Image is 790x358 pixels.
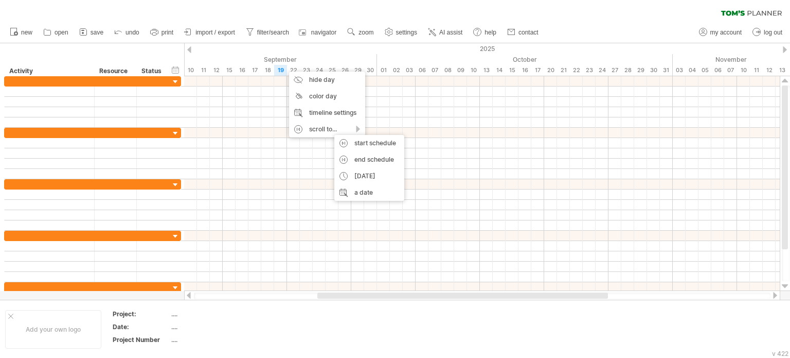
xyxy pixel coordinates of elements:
div: Project Number [113,335,169,344]
div: Thursday, 25 September 2025 [326,65,338,76]
span: import / export [195,29,235,36]
div: Date: [113,322,169,331]
div: Monday, 27 October 2025 [608,65,621,76]
div: .... [171,310,258,318]
div: October 2025 [377,54,673,65]
div: Thursday, 2 October 2025 [390,65,403,76]
div: Thursday, 9 October 2025 [454,65,467,76]
a: filter/search [243,26,292,39]
div: Wednesday, 8 October 2025 [441,65,454,76]
span: zoom [358,29,373,36]
span: navigator [311,29,336,36]
a: new [7,26,35,39]
div: Monday, 29 September 2025 [351,65,364,76]
a: AI assist [425,26,465,39]
span: contact [518,29,538,36]
div: Thursday, 30 October 2025 [647,65,660,76]
span: help [484,29,496,36]
span: settings [396,29,417,36]
span: print [161,29,173,36]
div: Friday, 26 September 2025 [338,65,351,76]
div: Resource [99,66,131,76]
div: [DATE] [334,168,404,184]
div: timeline settings [289,105,365,121]
div: Friday, 12 September 2025 [210,65,223,76]
div: Monday, 13 October 2025 [480,65,493,76]
span: new [21,29,32,36]
div: Monday, 22 September 2025 [287,65,300,76]
div: v 422 [772,350,788,357]
span: save [91,29,103,36]
div: Add your own logo [5,310,101,349]
a: help [471,26,499,39]
div: Monday, 3 November 2025 [673,65,686,76]
div: Wednesday, 5 November 2025 [698,65,711,76]
span: filter/search [257,29,289,36]
div: Tuesday, 11 November 2025 [750,65,763,76]
span: undo [125,29,139,36]
div: Wednesday, 10 September 2025 [184,65,197,76]
div: Wednesday, 29 October 2025 [634,65,647,76]
div: Monday, 6 October 2025 [416,65,428,76]
span: AI assist [439,29,462,36]
div: Friday, 31 October 2025 [660,65,673,76]
div: color day [289,88,365,105]
div: Thursday, 13 November 2025 [776,65,788,76]
div: Tuesday, 16 September 2025 [236,65,248,76]
div: start schedule [334,135,404,151]
a: settings [382,26,420,39]
span: open [55,29,68,36]
div: Thursday, 18 September 2025 [261,65,274,76]
a: navigator [297,26,339,39]
a: undo [112,26,142,39]
div: Thursday, 16 October 2025 [518,65,531,76]
div: .... [171,322,258,331]
div: Thursday, 23 October 2025 [583,65,596,76]
div: Monday, 15 September 2025 [223,65,236,76]
div: Project: [113,310,169,318]
div: .... [171,335,258,344]
div: Tuesday, 30 September 2025 [364,65,377,76]
a: print [148,26,176,39]
div: Wednesday, 12 November 2025 [763,65,776,76]
div: Wednesday, 17 September 2025 [248,65,261,76]
a: open [41,26,71,39]
a: zoom [345,26,376,39]
div: Friday, 24 October 2025 [596,65,608,76]
div: Monday, 10 November 2025 [737,65,750,76]
a: import / export [182,26,238,39]
div: Wednesday, 22 October 2025 [570,65,583,76]
div: Tuesday, 28 October 2025 [621,65,634,76]
div: Thursday, 11 September 2025 [197,65,210,76]
span: log out [764,29,782,36]
div: Friday, 7 November 2025 [724,65,737,76]
div: September 2025 [94,54,377,65]
div: end schedule [334,151,404,168]
div: Wednesday, 1 October 2025 [377,65,390,76]
div: Friday, 10 October 2025 [467,65,480,76]
div: Tuesday, 23 September 2025 [300,65,313,76]
div: Friday, 19 September 2025 [274,65,287,76]
div: hide day [289,72,365,88]
div: Wednesday, 24 September 2025 [313,65,326,76]
div: a date [334,184,404,201]
span: my account [710,29,742,36]
div: Status [141,66,164,76]
a: my account [696,26,745,39]
div: Friday, 17 October 2025 [531,65,544,76]
div: Activity [9,66,88,76]
div: Friday, 3 October 2025 [403,65,416,76]
div: Tuesday, 14 October 2025 [493,65,506,76]
div: scroll to... [289,121,365,138]
div: Thursday, 6 November 2025 [711,65,724,76]
a: log out [750,26,785,39]
a: contact [505,26,542,39]
div: Tuesday, 21 October 2025 [557,65,570,76]
div: Wednesday, 15 October 2025 [506,65,518,76]
a: save [77,26,106,39]
div: Tuesday, 4 November 2025 [686,65,698,76]
div: Tuesday, 7 October 2025 [428,65,441,76]
div: Monday, 20 October 2025 [544,65,557,76]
